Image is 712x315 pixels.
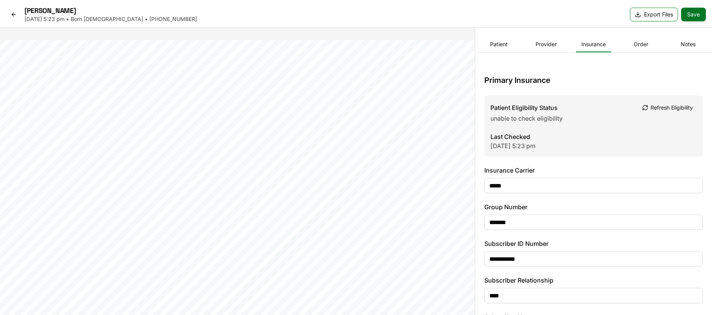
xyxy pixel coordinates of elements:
[484,74,703,86] div: Primary Insurance
[24,6,197,15] h1: [PERSON_NAME]
[529,37,564,52] button: Provider
[484,239,703,248] label: Subscriber ID Number
[681,8,706,21] button: Save
[481,37,516,52] button: Patient
[490,114,697,123] div: unable to check eligibility
[490,141,697,150] div: [DATE] 5:23 pm
[490,132,697,141] div: Last Checked
[623,37,659,52] button: Order
[638,102,697,114] button: Refresh Eligibility
[630,8,678,21] button: Export Files
[671,37,706,52] button: Notes
[484,276,703,285] label: Subscriber Relationship
[490,103,558,112] h3: Patient Eligibility Status
[484,202,703,212] label: Group Number
[24,15,197,23] div: [DATE] 5:23 pm • Born [DEMOGRAPHIC_DATA] • [PHONE_NUMBER]
[576,37,611,52] button: Insurance
[97,66,320,73] span: [PERSON_NAME] (id #2103499 dob: [DEMOGRAPHIC_DATA])
[484,166,703,175] label: Insurance Carrier
[202,309,245,315] span: [PERSON_NAME]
